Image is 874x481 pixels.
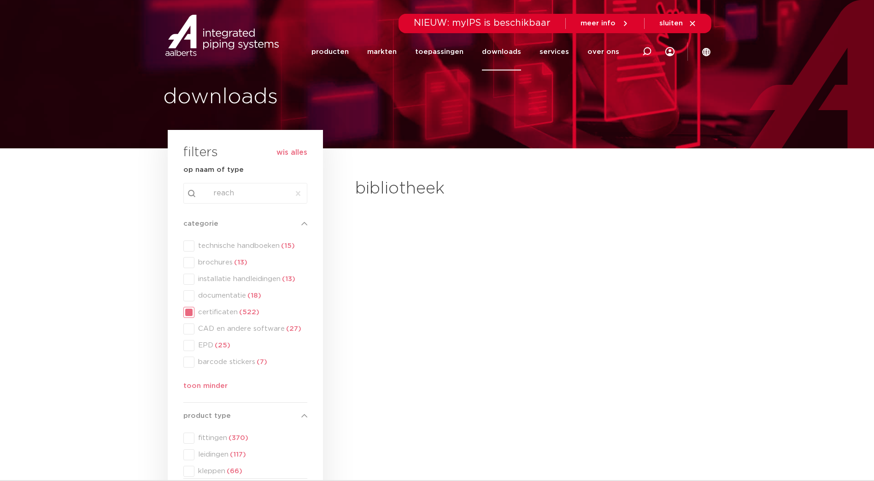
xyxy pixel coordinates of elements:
a: producten [311,33,349,70]
nav: Menu [311,33,619,70]
span: NIEUW: myIPS is beschikbaar [414,18,551,28]
strong: op naam of type [183,166,244,173]
a: over ons [587,33,619,70]
span: meer info [581,20,616,27]
h1: downloads [163,82,433,112]
h2: bibliotheek [355,178,519,200]
a: meer info [581,19,629,28]
a: markten [367,33,397,70]
a: sluiten [659,19,697,28]
a: services [540,33,569,70]
h3: filters [183,142,218,164]
a: downloads [482,33,521,70]
span: sluiten [659,20,683,27]
a: toepassingen [415,33,463,70]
